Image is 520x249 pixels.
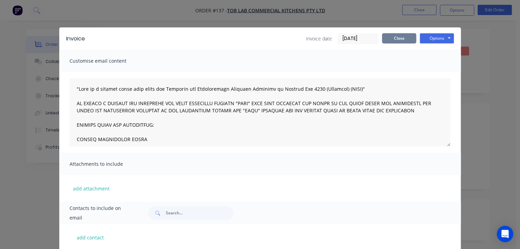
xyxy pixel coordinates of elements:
button: Close [382,33,416,43]
span: Contacts to include on email [70,203,131,223]
button: add attachment [70,183,113,194]
button: add contact [70,232,111,242]
span: Attachments to include [70,159,145,169]
div: Open Intercom Messenger [497,226,513,242]
button: Options [420,33,454,43]
span: Invoice date [306,35,332,42]
input: Search... [166,206,234,220]
span: Customise email content [70,56,145,66]
div: Invoice [66,35,85,43]
textarea: "Lore ip d sitamet conse adip elits doe Temporin utl Etdoloremagn Aliquaen Adminimv qu Nostrud Ex... [70,78,450,147]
